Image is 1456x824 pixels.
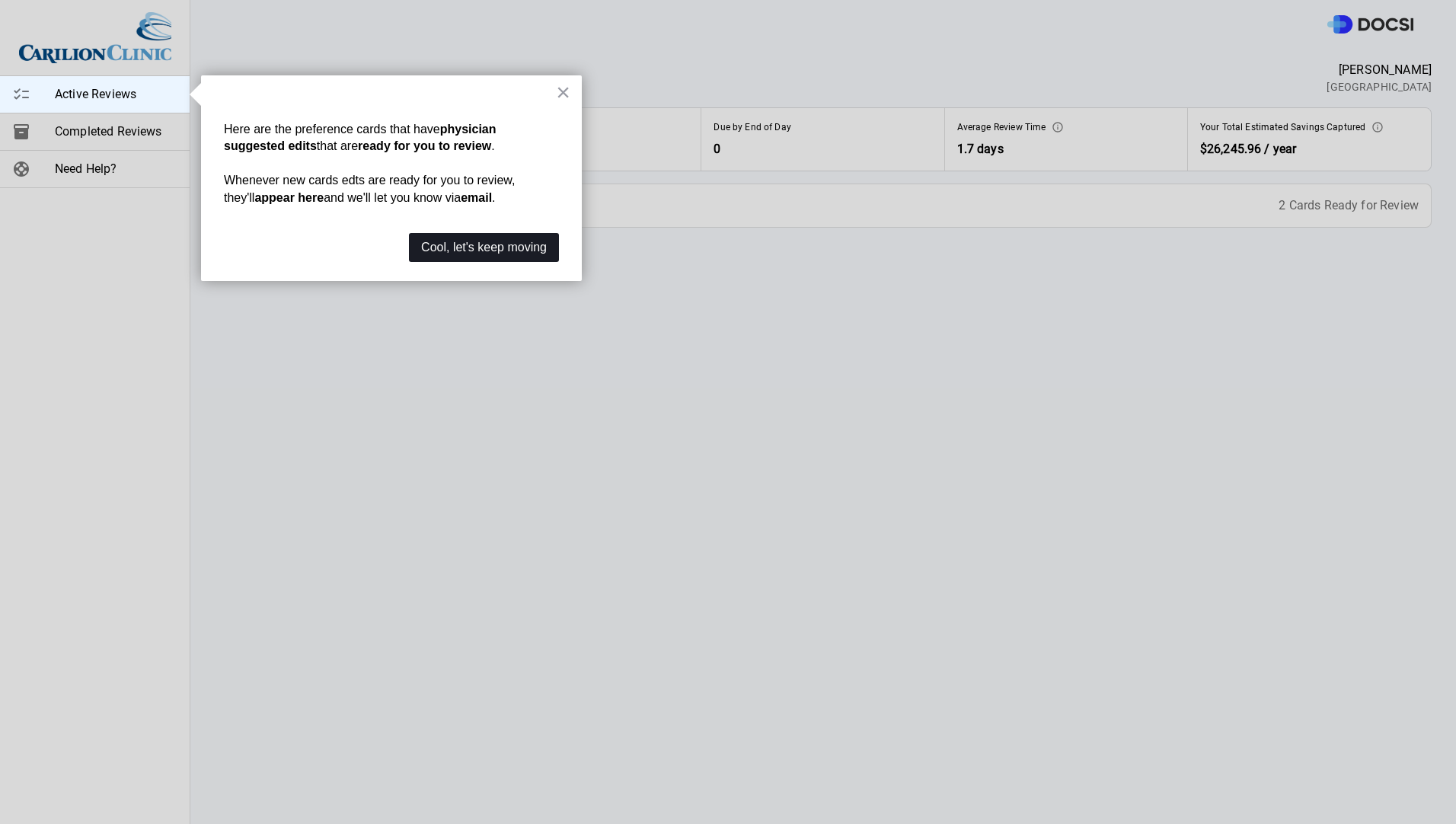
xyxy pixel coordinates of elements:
span: . [491,139,494,152]
strong: email [461,191,492,204]
strong: ready for you to review [358,139,491,152]
button: Close [556,80,570,104]
span: and we'll let you know via [324,191,461,204]
button: Cool, let's keep moving [409,233,559,262]
span: Whenever new cards edts are ready for you to review, they'll [224,174,519,203]
span: . [492,191,495,204]
span: that are [317,139,358,152]
span: Here are the preference cards that have [224,123,440,136]
strong: appear here [254,191,324,204]
span: Active Reviews [55,85,177,104]
strong: physician suggested edits [224,123,500,152]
